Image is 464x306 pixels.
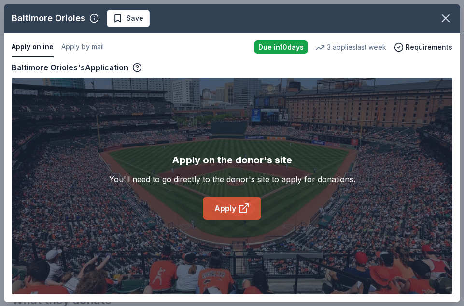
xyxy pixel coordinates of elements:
[315,41,386,53] div: 3 applies last week
[203,197,261,220] a: Apply
[12,11,85,26] div: Baltimore Orioles
[109,173,355,185] div: You'll need to go directly to the donor's site to apply for donations.
[406,41,452,53] span: Requirements
[12,61,142,74] div: Baltimore Orioles's Application
[254,40,308,54] div: Due in 10 days
[394,41,452,53] button: Requirements
[12,37,54,57] button: Apply online
[127,13,143,24] span: Save
[107,10,150,27] button: Save
[172,152,292,168] div: Apply on the donor's site
[61,37,104,57] button: Apply by mail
